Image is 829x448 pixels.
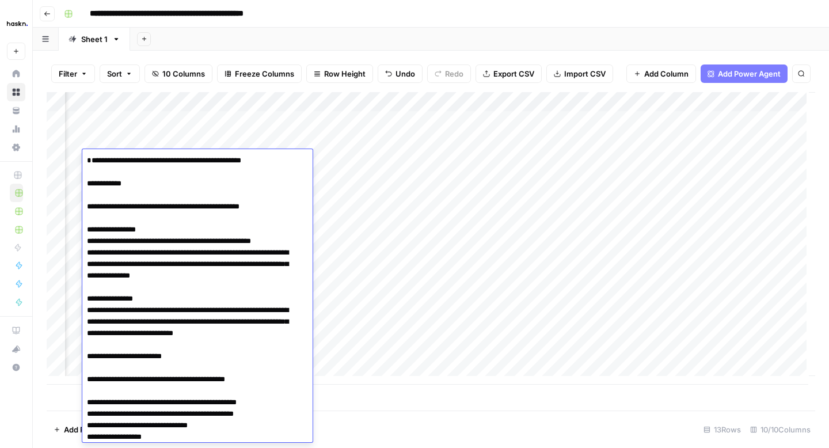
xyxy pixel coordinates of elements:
a: Your Data [7,101,25,120]
span: Filter [59,68,77,79]
a: Browse [7,83,25,101]
button: Redo [427,64,471,83]
a: Usage [7,120,25,138]
a: Sheet 1 [59,28,130,51]
button: Row Height [306,64,373,83]
span: Add Column [644,68,689,79]
span: Add Power Agent [718,68,781,79]
button: Workspace: Haskn [7,9,25,38]
a: Home [7,64,25,83]
button: Export CSV [476,64,542,83]
button: 10 Columns [144,64,212,83]
a: AirOps Academy [7,321,25,340]
button: Add Power Agent [701,64,788,83]
span: Undo [396,68,415,79]
button: Sort [100,64,140,83]
span: Export CSV [493,68,534,79]
img: Haskn Logo [7,13,28,34]
a: Settings [7,138,25,157]
button: Help + Support [7,358,25,377]
span: Row Height [324,68,366,79]
div: Sheet 1 [81,33,108,45]
span: Sort [107,68,122,79]
button: Add Row [47,420,102,439]
span: Freeze Columns [235,68,294,79]
button: Import CSV [546,64,613,83]
button: What's new? [7,340,25,358]
span: Redo [445,68,463,79]
span: 10 Columns [162,68,205,79]
span: Add Row [64,424,96,435]
button: Freeze Columns [217,64,302,83]
button: Undo [378,64,423,83]
button: Filter [51,64,95,83]
button: Add Column [626,64,696,83]
div: 10/10 Columns [746,420,815,439]
div: 13 Rows [699,420,746,439]
span: Import CSV [564,68,606,79]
